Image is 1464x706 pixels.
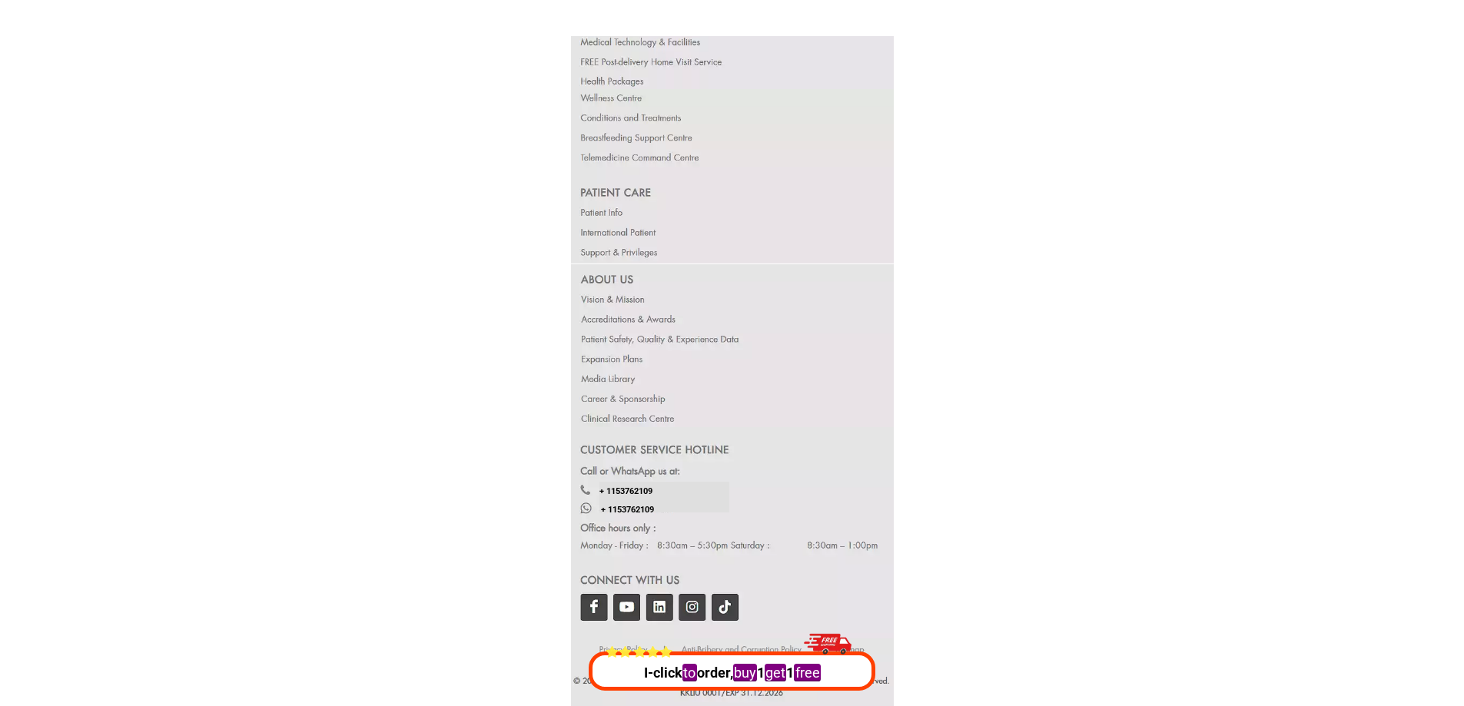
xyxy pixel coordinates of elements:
[641,664,729,681] font: I-click order,
[601,505,654,515] font: + 1153762109
[599,486,652,496] font: + 1153762109
[761,665,781,681] font: get
[679,664,692,681] mark: to
[782,665,789,681] font: 1
[752,665,760,681] font: 1
[791,665,815,681] font: free
[729,665,752,681] font: buy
